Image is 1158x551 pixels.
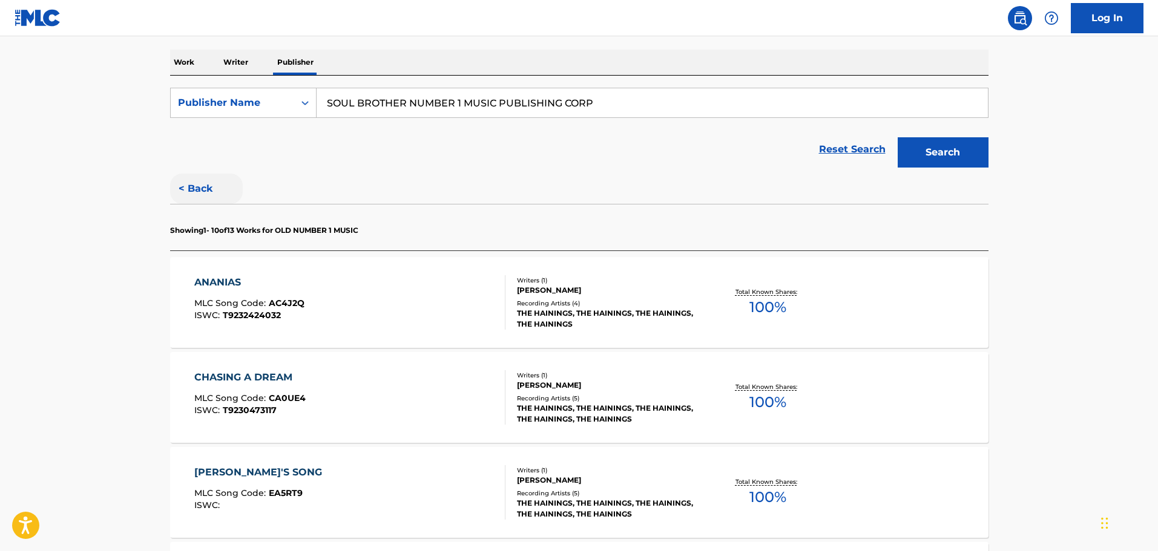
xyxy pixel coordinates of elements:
[170,352,989,443] a: CHASING A DREAMMLC Song Code:CA0UE4ISWC:T9230473117Writers (1)[PERSON_NAME]Recording Artists (5)T...
[194,500,223,510] span: ISWC :
[194,487,269,498] span: MLC Song Code :
[735,382,800,391] p: Total Known Shares:
[170,174,243,204] button: < Back
[194,393,269,403] span: MLC Song Code :
[1039,6,1064,30] div: Help
[223,310,281,321] span: T9232424032
[517,498,700,520] div: THE HAININGS, THE HAININGS, THE HAININGS, THE HAININGS, THE HAININGS
[1008,6,1032,30] a: Public Search
[194,405,223,416] span: ISWC :
[898,137,989,168] button: Search
[1101,505,1108,541] div: Drag
[15,9,61,27] img: MLC Logo
[223,405,277,416] span: T9230473117
[749,391,786,413] span: 100 %
[517,466,700,475] div: Writers ( 1 )
[269,393,306,403] span: CA0UE4
[735,477,800,486] p: Total Known Shares:
[194,370,306,385] div: CHASING A DREAM
[517,403,700,425] div: THE HAININGS, THE HAININGS, THE HAININGS, THE HAININGS, THE HAININGS
[194,310,223,321] span: ISWC :
[1013,11,1027,25] img: search
[517,489,700,498] div: Recording Artists ( 5 )
[220,50,252,75] p: Writer
[813,136,892,163] a: Reset Search
[194,298,269,308] span: MLC Song Code :
[517,285,700,296] div: [PERSON_NAME]
[517,276,700,285] div: Writers ( 1 )
[170,88,989,174] form: Search Form
[170,257,989,348] a: ANANIASMLC Song Code:AC4J2QISWC:T9232424032Writers (1)[PERSON_NAME]Recording Artists (4)THE HAINI...
[517,380,700,391] div: [PERSON_NAME]
[517,299,700,308] div: Recording Artists ( 4 )
[170,447,989,538] a: [PERSON_NAME]'S SONGMLC Song Code:EA5RT9ISWC:Writers (1)[PERSON_NAME]Recording Artists (5)THE HAI...
[517,394,700,403] div: Recording Artists ( 5 )
[749,296,786,318] span: 100 %
[517,475,700,486] div: [PERSON_NAME]
[269,487,303,498] span: EA5RT9
[1044,11,1059,25] img: help
[170,225,358,236] p: Showing 1 - 10 of 13 Works for OLD NUMBER 1 MUSIC
[170,50,198,75] p: Work
[1071,3,1143,33] a: Log In
[1097,493,1158,551] iframe: Chat Widget
[735,287,800,296] p: Total Known Shares:
[749,486,786,508] span: 100 %
[178,96,287,110] div: Publisher Name
[194,275,304,290] div: ANANIAS
[517,371,700,380] div: Writers ( 1 )
[194,465,328,480] div: [PERSON_NAME]'S SONG
[517,308,700,330] div: THE HAININGS, THE HAININGS, THE HAININGS, THE HAININGS
[269,298,304,308] span: AC4J2Q
[274,50,317,75] p: Publisher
